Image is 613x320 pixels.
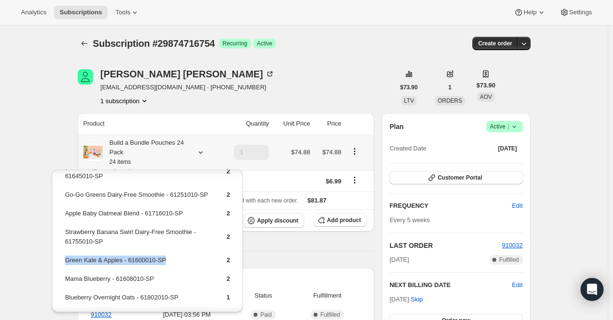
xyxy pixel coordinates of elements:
button: Add product [314,213,367,227]
span: $73.90 [400,84,418,91]
span: Paid [260,311,272,319]
span: Fulfilled [320,311,340,319]
span: Settings [569,9,592,16]
span: $74.88 [322,149,341,156]
button: Apply discount [244,213,304,228]
h2: Plan [389,122,404,131]
span: Fulfillment [294,291,361,300]
span: 2 [226,168,230,175]
span: [DATE] [498,145,517,152]
button: 1 [443,81,458,94]
span: Help [523,9,536,16]
td: Blueberry Overnight Oats - 61802010-SP [64,292,210,310]
span: AOV [480,94,492,100]
button: Create order [472,37,518,50]
span: Edit [512,201,522,211]
button: Settings [554,6,598,19]
button: Product actions [101,96,149,106]
span: Status [238,291,288,300]
button: Customer Portal [389,171,522,184]
th: Product [78,113,221,134]
span: Tools [115,9,130,16]
td: Go-Go Greens Dairy-Free Smoothie - 61251010-SP [64,190,210,207]
button: $73.90 [395,81,424,94]
th: Price [313,113,344,134]
span: Create order [478,40,512,47]
span: Subscriptions [60,9,102,16]
span: $81.87 [307,197,327,204]
span: Customer Portal [438,174,482,181]
button: Product actions [347,146,362,157]
span: [EMAIL_ADDRESS][DOMAIN_NAME] · [PHONE_NUMBER] [101,83,275,92]
span: 2 [226,275,230,282]
button: Tools [110,6,145,19]
button: Help [508,6,552,19]
span: 2 [226,256,230,264]
span: ORDERS [438,97,462,104]
span: Recurring [223,40,247,47]
span: $74.88 [291,149,310,156]
td: Mama Blueberry - 61608010-SP [64,274,210,291]
span: Active [490,122,519,131]
div: [PERSON_NAME] [PERSON_NAME] [101,69,275,79]
button: Analytics [15,6,52,19]
th: Quantity [221,113,272,134]
span: Subscription #29874716754 [93,38,215,49]
h2: NEXT BILLING DATE [389,280,512,290]
span: 1 [226,294,230,301]
span: 2 [226,233,230,240]
button: Skip [405,292,429,307]
span: Active [257,40,273,47]
span: [DATE] [389,255,409,265]
td: Green Kale & Apples - 61600010-SP [64,255,210,273]
span: Litzy Valdez [78,69,93,85]
span: LTV [404,97,414,104]
td: Apple Baby Oatmeal Blend - 61716010-SP [64,208,210,226]
h2: LAST ORDER [389,241,502,250]
span: Created Date [389,144,426,153]
span: Apply discount [257,217,298,224]
span: [DATE] · [389,296,423,303]
button: Subscriptions [54,6,108,19]
span: 2 [226,191,230,198]
td: Strawberry Banana Swirl Dairy-Free Smoothie - 61755010-SP [64,227,210,254]
span: | [508,123,509,130]
div: Open Intercom Messenger [581,278,603,301]
button: Shipping actions [347,175,362,185]
a: 910032 [502,242,522,249]
span: Fulfilled [499,256,519,264]
span: Every 5 weeks [389,216,430,224]
span: Add product [327,216,361,224]
td: [PERSON_NAME] Dairy-Free Smoothie - 61645010-SP [64,161,210,189]
span: $6.99 [326,178,341,185]
h2: FREQUENCY [389,201,512,211]
span: 1 [449,84,452,91]
th: Unit Price [272,113,313,134]
span: 2 [226,210,230,217]
button: Edit [512,280,522,290]
span: Analytics [21,9,46,16]
button: 910032 [502,241,522,250]
button: [DATE] [492,142,523,155]
span: Skip [411,295,423,304]
span: $73.90 [477,81,496,90]
button: Edit [506,198,528,213]
button: Subscriptions [78,37,91,50]
small: 24 items [110,159,131,165]
div: Build a Bundle Pouches 24 Pack [102,138,188,167]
